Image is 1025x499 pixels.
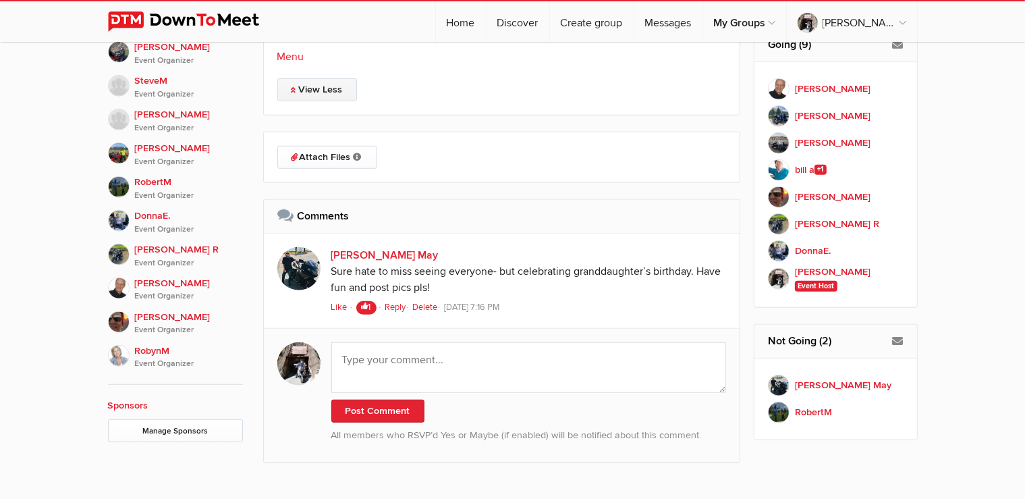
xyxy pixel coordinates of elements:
[277,50,304,63] a: Menu
[277,247,321,290] img: Barb May
[703,1,786,42] a: My Groups
[108,41,130,63] img: John R
[135,40,243,67] span: [PERSON_NAME]
[795,109,870,124] b: [PERSON_NAME]
[108,400,148,411] a: Sponsors
[356,301,377,314] span: 1
[108,75,130,97] img: SteveM
[768,159,789,181] img: bill a
[277,200,727,232] h2: Comments
[108,311,130,333] img: Cindy Barlow
[385,302,411,313] a: Reply
[768,157,904,184] a: bill a+1
[768,375,789,396] img: Barb May
[436,1,486,42] a: Home
[135,344,243,371] span: RobynM
[108,134,243,168] a: [PERSON_NAME]Event Organizer
[795,136,870,151] b: [PERSON_NAME]
[768,211,904,238] a: [PERSON_NAME] R
[108,210,130,232] img: DonnaE.
[135,156,243,168] i: Event Organizer
[135,276,243,303] span: [PERSON_NAME]
[634,1,702,42] a: Messages
[795,82,870,97] b: [PERSON_NAME]
[768,132,789,154] img: Kenneth Manuel
[795,163,827,178] b: bill a
[331,400,424,423] button: Post Comment
[331,263,727,297] div: Sure hate to miss seeing everyone- but celebrating granddaughter’s birthday. Have fun and post pi...
[814,165,827,176] span: +1
[108,236,243,269] a: [PERSON_NAME] REvent Organizer
[487,1,549,42] a: Discover
[768,28,904,61] h2: Going (9)
[768,325,904,357] h2: Not Going (2)
[550,1,634,42] a: Create group
[795,217,879,232] b: [PERSON_NAME] R
[108,345,130,367] img: RobynM
[135,257,243,269] i: Event Organizer
[768,130,904,157] a: [PERSON_NAME]
[135,55,243,67] i: Event Organizer
[768,184,904,211] a: [PERSON_NAME]
[768,268,789,290] img: John P
[108,168,243,202] a: RobertMEvent Organizer
[768,76,904,103] a: [PERSON_NAME]
[331,302,348,313] span: Like
[135,74,243,101] span: SteveM
[768,103,904,130] a: [PERSON_NAME]
[108,176,130,198] img: RobertM
[135,122,243,134] i: Event Organizer
[108,11,280,32] img: DownToMeet
[277,78,357,101] a: View Less
[331,302,350,313] a: Like
[135,310,243,337] span: [PERSON_NAME]
[768,399,904,426] a: RobertM
[108,419,243,442] a: Manage Sponsors
[768,186,789,208] img: Cindy Barlow
[108,67,243,101] a: SteveMEvent Organizer
[768,372,904,399] a: [PERSON_NAME] May
[135,141,243,168] span: [PERSON_NAME]
[108,303,243,337] a: [PERSON_NAME]Event Organizer
[135,107,243,134] span: [PERSON_NAME]
[135,358,243,370] i: Event Organizer
[135,190,243,202] i: Event Organizer
[787,1,917,42] a: [PERSON_NAME]
[135,209,243,236] span: DonnaE.
[413,302,443,313] a: Delete
[108,109,130,130] img: Kathy A
[108,142,130,164] img: Corey G
[445,302,500,313] span: [DATE] 7:16 PM
[768,238,904,265] a: DonnaE.
[795,378,891,393] b: [PERSON_NAME] May
[795,190,870,205] b: [PERSON_NAME]
[108,202,243,236] a: DonnaE.Event Organizer
[135,324,243,336] i: Event Organizer
[135,88,243,101] i: Event Organizer
[108,101,243,134] a: [PERSON_NAME]Event Organizer
[108,33,243,67] a: [PERSON_NAME]Event Organizer
[108,337,243,371] a: RobynMEvent Organizer
[795,244,831,259] b: DonnaE.
[108,278,130,299] img: John Rhodes
[795,265,870,280] b: [PERSON_NAME]
[135,175,243,202] span: RobertM
[135,224,243,236] i: Event Organizer
[768,265,904,294] a: [PERSON_NAME] Event Host
[768,213,789,235] img: Reagan R
[768,105,789,127] img: Dennis J
[768,78,789,100] img: John Rhodes
[331,428,727,443] p: All members who RSVP’d Yes or Maybe (if enabled) will be notified about this comment.
[277,146,377,169] a: Attach Files
[768,402,789,423] img: RobertM
[768,240,789,262] img: DonnaE.
[108,269,243,303] a: [PERSON_NAME]Event Organizer
[135,290,243,303] i: Event Organizer
[795,281,837,292] span: Event Host
[331,248,439,262] a: [PERSON_NAME] May
[795,405,832,420] b: RobertM
[135,242,243,269] span: [PERSON_NAME] R
[108,244,130,265] img: Reagan R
